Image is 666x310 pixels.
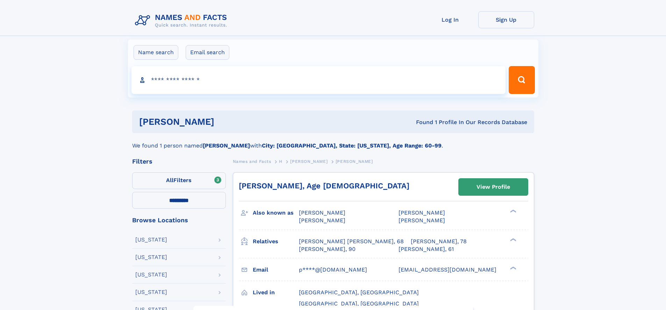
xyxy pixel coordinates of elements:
[239,181,409,190] a: [PERSON_NAME], Age [DEMOGRAPHIC_DATA]
[132,172,226,189] label: Filters
[203,142,250,149] b: [PERSON_NAME]
[508,209,517,214] div: ❯
[253,287,299,298] h3: Lived in
[166,177,173,183] span: All
[135,289,167,295] div: [US_STATE]
[132,133,534,150] div: We found 1 person named with .
[253,236,299,247] h3: Relatives
[290,159,328,164] span: [PERSON_NAME]
[262,142,442,149] b: City: [GEOGRAPHIC_DATA], State: [US_STATE], Age Range: 60-99
[508,237,517,242] div: ❯
[134,45,178,60] label: Name search
[399,266,496,273] span: [EMAIL_ADDRESS][DOMAIN_NAME]
[478,11,534,28] a: Sign Up
[411,238,467,245] a: [PERSON_NAME], 78
[139,117,315,126] h1: [PERSON_NAME]
[399,245,454,253] a: [PERSON_NAME], 61
[399,217,445,224] span: [PERSON_NAME]
[299,217,345,224] span: [PERSON_NAME]
[135,254,167,260] div: [US_STATE]
[299,300,419,307] span: [GEOGRAPHIC_DATA], [GEOGRAPHIC_DATA]
[131,66,506,94] input: search input
[315,118,527,126] div: Found 1 Profile In Our Records Database
[132,158,226,165] div: Filters
[336,159,373,164] span: [PERSON_NAME]
[477,179,510,195] div: View Profile
[459,179,528,195] a: View Profile
[135,237,167,243] div: [US_STATE]
[299,209,345,216] span: [PERSON_NAME]
[299,289,419,296] span: [GEOGRAPHIC_DATA], [GEOGRAPHIC_DATA]
[508,266,517,270] div: ❯
[253,264,299,276] h3: Email
[422,11,478,28] a: Log In
[132,217,226,223] div: Browse Locations
[279,157,282,166] a: H
[509,66,535,94] button: Search Button
[299,245,356,253] a: [PERSON_NAME], 90
[135,272,167,277] div: [US_STATE]
[253,207,299,219] h3: Also known as
[132,11,233,30] img: Logo Names and Facts
[186,45,229,60] label: Email search
[399,209,445,216] span: [PERSON_NAME]
[290,157,328,166] a: [PERSON_NAME]
[279,159,282,164] span: H
[299,238,404,245] a: [PERSON_NAME] [PERSON_NAME], 68
[233,157,271,166] a: Names and Facts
